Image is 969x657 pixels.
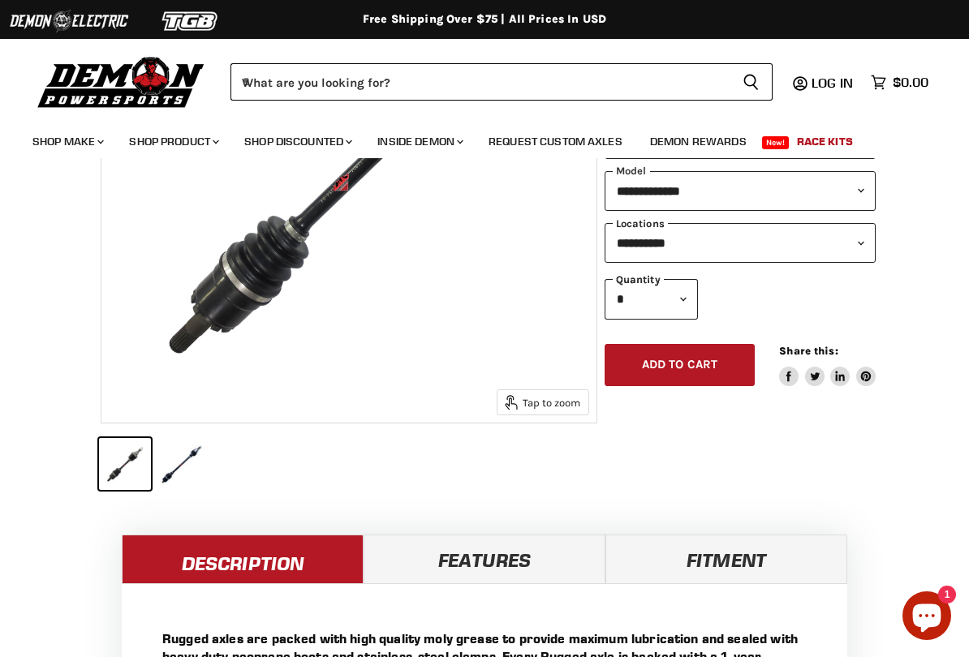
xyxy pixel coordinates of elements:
img: Demon Electric Logo 2 [8,6,130,36]
select: Quantity [605,279,698,319]
a: $0.00 [863,71,937,94]
span: Add to cart [642,357,718,371]
a: Inside Demon [365,125,473,158]
a: Description [122,535,364,583]
button: Arctic Cat Wildcat Trail Rugged Performance Axle thumbnail [99,438,151,490]
a: Request Custom Axles [476,125,635,158]
a: Shop Make [20,125,114,158]
span: $0.00 [893,75,928,90]
img: TGB Logo 2 [130,6,252,36]
select: keys [605,223,876,263]
button: Tap to zoom [497,390,588,414]
span: Tap to zoom [505,395,580,410]
a: Demon Rewards [638,125,759,158]
a: Shop Discounted [232,125,362,158]
span: Log in [812,75,853,91]
inbox-online-store-chat: Shopify online store chat [898,591,956,644]
span: Share this: [779,345,838,357]
select: modal-name [605,171,876,211]
span: New! [762,136,790,149]
form: Product [230,63,773,101]
a: Shop Product [117,125,229,158]
ul: Main menu [20,118,924,158]
button: Search [730,63,773,101]
a: Log in [804,75,863,90]
button: Add to cart [605,344,756,387]
a: Fitment [605,535,847,583]
a: Features [364,535,605,583]
button: Arctic Cat Wildcat Trail Rugged Performance Axle thumbnail [156,438,208,490]
img: Demon Powersports [32,53,210,110]
a: Race Kits [785,125,865,158]
input: When autocomplete results are available use up and down arrows to review and enter to select [230,63,730,101]
aside: Share this: [779,344,876,387]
